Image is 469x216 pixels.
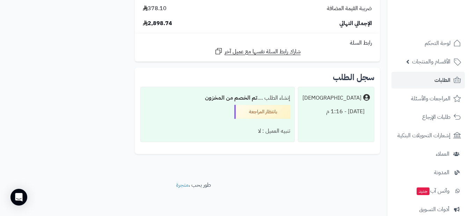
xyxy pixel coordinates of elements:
div: بانتظار المراجعة [234,105,290,119]
span: العملاء [436,149,449,159]
span: 378.10 [143,5,167,13]
span: ضريبة القيمة المضافة [327,5,372,13]
a: إشعارات التحويلات البنكية [391,127,465,144]
a: المراجعات والأسئلة [391,90,465,107]
div: رابط السلة [138,39,377,47]
a: متجرة [176,181,189,189]
a: الطلبات [391,72,465,88]
a: المدونة [391,164,465,181]
div: [DEMOGRAPHIC_DATA] [302,94,361,102]
a: العملاء [391,146,465,162]
b: تم الخصم من المخزون [205,94,257,102]
div: [DATE] - 1:16 م [302,105,370,118]
img: logo-2.png [422,19,462,33]
div: Open Intercom Messenger [10,189,27,206]
span: الأقسام والمنتجات [412,57,450,67]
span: لوحة التحكم [425,38,450,48]
a: لوحة التحكم [391,35,465,52]
div: تنبيه العميل : لا [145,124,290,138]
a: شارك رابط السلة نفسها مع عميل آخر [214,47,301,56]
span: الطلبات [434,75,450,85]
h3: سجل الطلب [333,73,374,82]
span: 2,898.74 [143,20,172,28]
span: إشعارات التحويلات البنكية [397,131,450,140]
a: وآتس آبجديد [391,183,465,199]
span: المراجعات والأسئلة [411,94,450,103]
span: أدوات التسويق [419,205,449,214]
span: جديد [417,187,430,195]
span: الإجمالي النهائي [339,20,372,28]
span: المدونة [434,168,449,177]
a: طلبات الإرجاع [391,109,465,125]
span: وآتس آب [416,186,449,196]
span: شارك رابط السلة نفسها مع عميل آخر [225,48,301,56]
span: طلبات الإرجاع [422,112,450,122]
div: إنشاء الطلب .... [145,91,290,105]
